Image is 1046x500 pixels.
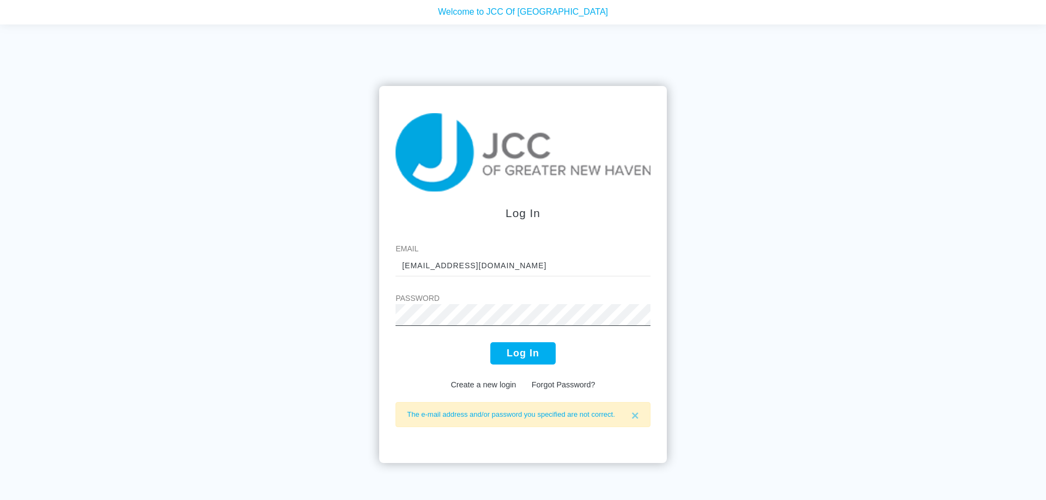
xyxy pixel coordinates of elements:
[451,380,516,389] a: Create a new login
[8,2,1038,16] p: Welcome to JCC Of [GEOGRAPHIC_DATA]
[396,243,650,255] label: Email
[621,403,650,429] button: Close
[490,342,556,365] button: Log In
[396,113,650,192] img: taiji-logo.png
[396,255,650,276] input: johnny@email.com
[396,293,650,304] label: Password
[396,205,650,221] div: Log In
[532,380,595,389] a: Forgot Password?
[396,402,650,427] div: The e-mail address and/or password you specified are not correct.
[631,408,639,423] span: ×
